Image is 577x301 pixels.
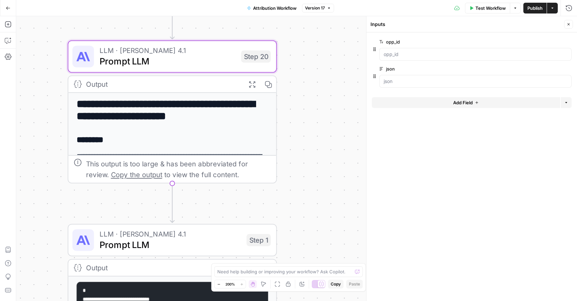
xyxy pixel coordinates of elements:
[302,4,334,12] button: Version 17
[372,97,560,108] button: Add Field
[475,5,506,11] span: Test Workflow
[86,262,240,273] div: Output
[527,5,543,11] span: Publish
[384,78,567,85] input: json
[370,21,562,28] div: Inputs
[384,51,567,58] input: opp_id
[170,183,174,222] g: Edge from step_20 to step_1
[225,281,235,287] span: 200%
[305,5,325,11] span: Version 17
[100,45,236,56] span: LLM · [PERSON_NAME] 4.1
[111,170,162,179] span: Copy the output
[465,3,510,13] button: Test Workflow
[241,50,271,62] div: Step 20
[328,280,344,289] button: Copy
[100,228,241,239] span: LLM · [PERSON_NAME] 4.1
[379,38,533,45] label: opp_id
[523,3,547,13] button: Publish
[86,158,271,180] div: This output is too large & has been abbreviated for review. to view the full content.
[100,54,236,68] span: Prompt LLM
[247,234,271,246] div: Step 1
[379,65,533,72] label: json
[243,3,301,13] button: Attribution Workflow
[86,79,240,89] div: Output
[100,238,241,251] span: Prompt LLM
[253,5,297,11] span: Attribution Workflow
[349,281,360,287] span: Paste
[331,281,341,287] span: Copy
[346,280,363,289] button: Paste
[453,99,473,106] span: Add Field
